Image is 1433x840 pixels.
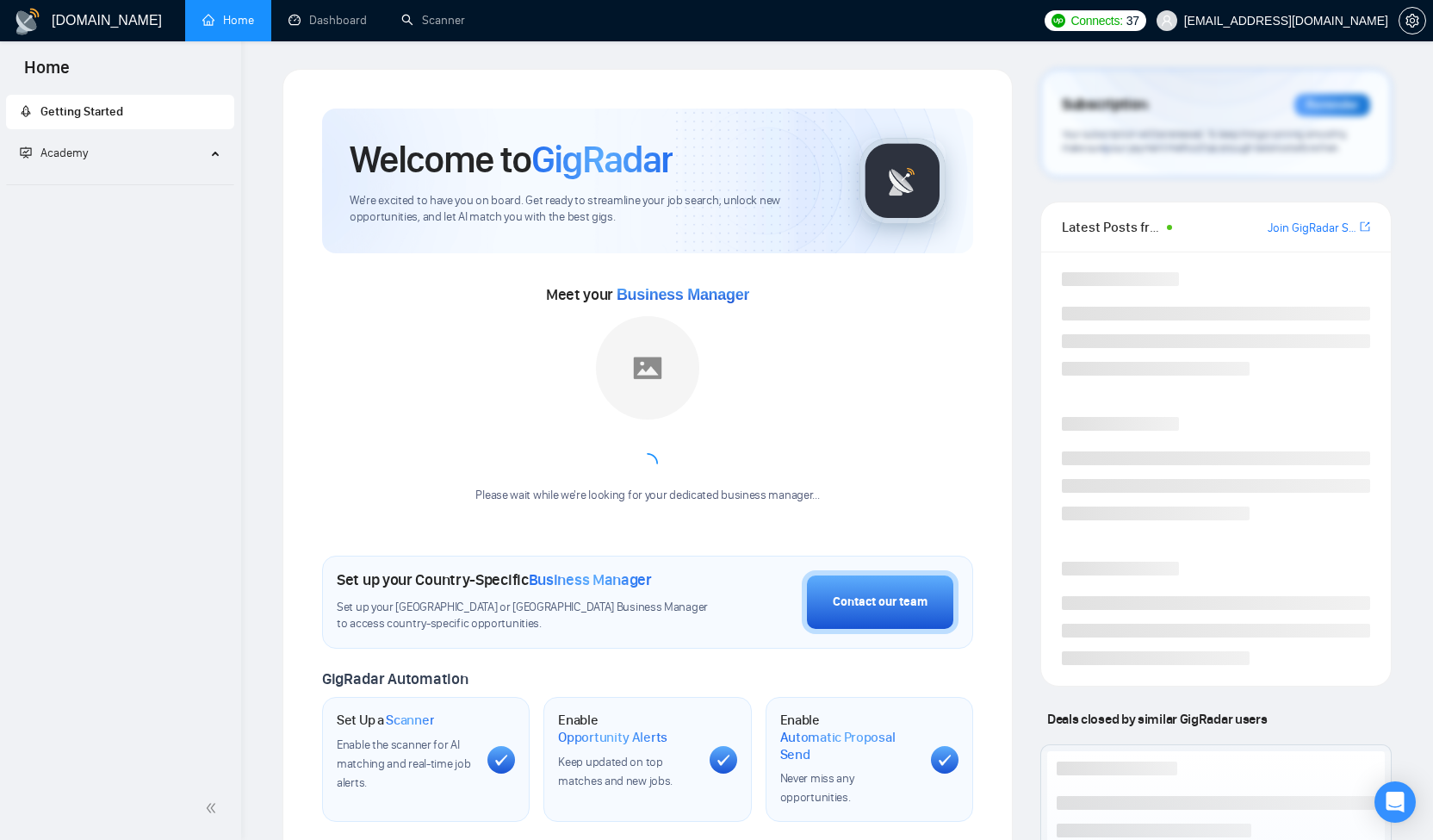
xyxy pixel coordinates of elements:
[780,771,854,805] span: Never miss any opportunities.
[1062,90,1147,120] span: Subscription
[205,800,222,817] span: double-left
[40,104,123,119] span: Getting Started
[1360,220,1370,233] span: export
[558,755,673,788] span: Keep updated on top matches and new jobs.
[386,712,434,729] span: Scanner
[322,669,468,688] span: GigRadar Automation
[465,488,829,504] div: Please wait while we're looking for your dedicated business manager...
[558,729,667,746] span: Opportunity Alerts
[558,712,695,745] h1: Enable
[531,136,673,183] span: GigRadar
[833,593,927,612] div: Contact our team
[6,95,234,129] li: Getting Started
[337,570,652,589] h1: Set up your Country-Specific
[20,146,32,159] span: fund-projection-screen
[350,193,832,226] span: We're excited to have you on board. Get ready to streamline your job search, unlock new opportuni...
[802,570,958,634] button: Contact our team
[1062,216,1162,238] span: Latest Posts from the GigRadar Community
[1268,219,1356,238] a: Join GigRadar Slack Community
[20,146,88,160] span: Academy
[10,55,84,91] span: Home
[546,285,749,304] span: Meet your
[1374,781,1416,823] div: Open Intercom Messenger
[14,8,41,35] img: logo
[1294,94,1370,116] div: Reminder
[288,13,367,28] a: dashboardDashboard
[1161,15,1173,27] span: user
[6,177,234,189] li: Academy Homepage
[401,13,465,28] a: searchScanner
[202,13,254,28] a: homeHome
[529,570,652,589] span: Business Manager
[350,136,673,183] h1: Welcome to
[20,105,32,117] span: rocket
[859,138,946,224] img: gigradar-logo.png
[617,286,749,303] span: Business Manager
[1062,128,1348,155] span: Your subscription will be renewed. To keep things running smoothly, make sure your payment method...
[337,600,710,632] span: Set up your [GEOGRAPHIC_DATA] or [GEOGRAPHIC_DATA] Business Manager to access country-specific op...
[1399,7,1426,34] button: setting
[1040,704,1274,734] span: Deals closed by similar GigRadar users
[1360,219,1370,235] a: export
[40,146,88,160] span: Academy
[780,729,917,762] span: Automatic Proposal Send
[337,737,470,790] span: Enable the scanner for AI matching and real-time job alerts.
[1399,14,1425,28] span: setting
[780,712,917,762] h1: Enable
[1051,14,1065,28] img: upwork-logo.png
[636,451,660,476] span: loading
[337,712,434,729] h1: Set Up a
[596,316,699,420] img: placeholder.png
[1070,11,1122,30] span: Connects:
[1126,11,1139,30] span: 37
[1399,14,1426,28] a: setting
